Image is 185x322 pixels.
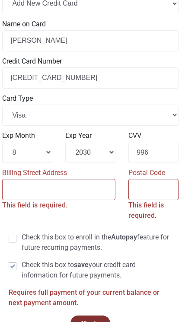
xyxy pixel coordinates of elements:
strong: save [74,261,89,269]
label: CVV [128,131,179,141]
input: Card number [2,67,179,89]
label: Card Type [2,93,179,104]
label: Check this box to your credit card information for future payments. [9,260,172,281]
strong: Autopay [111,233,137,241]
input: Name on card [2,30,179,51]
input: CVV [128,142,179,163]
span: This field is required. [2,201,67,209]
label: Exp Year [65,131,115,141]
span: This field is required. [128,201,164,220]
label: Exp Month [2,131,52,141]
label: Check this box to enroll in the feature for future recurring payments. [9,232,172,253]
label: Name on Card [2,19,179,29]
label: Credit Card Number [2,56,179,67]
label: Billing Street Address [2,168,115,178]
label: Postal Code [128,168,179,178]
p: Requires full payment of your current balance or next payment amount. [9,287,172,308]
